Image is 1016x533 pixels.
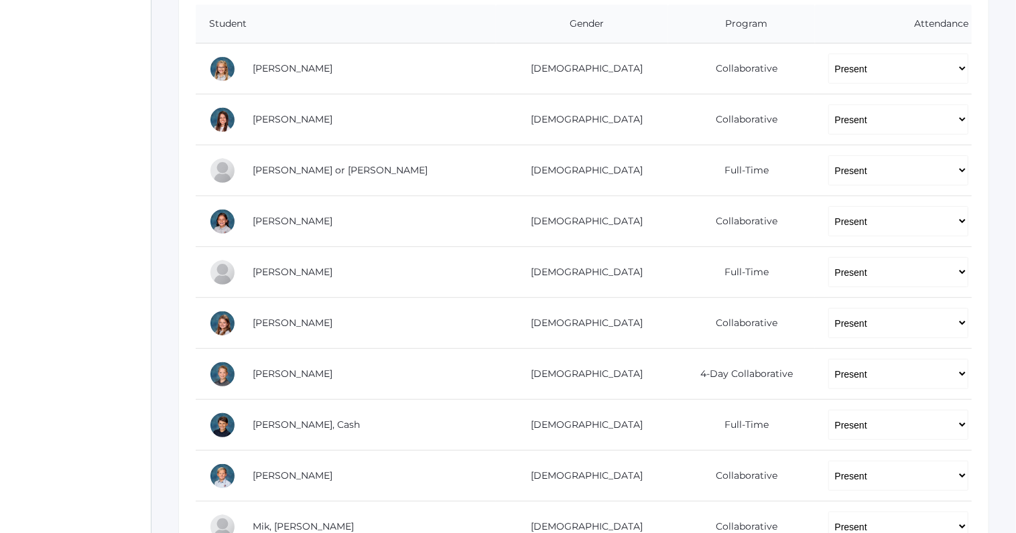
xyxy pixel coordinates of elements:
th: Student [196,5,496,44]
a: [PERSON_NAME] [253,368,332,380]
td: Full-Time [668,247,814,298]
th: Program [668,5,814,44]
div: Paige Albanese [209,56,236,82]
td: Full-Time [668,400,814,451]
td: Collaborative [668,451,814,502]
td: [DEMOGRAPHIC_DATA] [496,247,668,298]
td: [DEMOGRAPHIC_DATA] [496,451,668,502]
a: Mik, [PERSON_NAME] [253,520,354,532]
div: Grant Hein [209,361,236,388]
td: [DEMOGRAPHIC_DATA] [496,349,668,400]
td: [DEMOGRAPHIC_DATA] [496,196,668,247]
div: Esperanza Ewing [209,208,236,235]
th: Gender [496,5,668,44]
a: [PERSON_NAME] [253,113,332,125]
div: Grace Carpenter [209,106,236,133]
div: Peter Laubacher [209,463,236,489]
td: Collaborative [668,94,814,145]
a: [PERSON_NAME] or [PERSON_NAME] [253,164,428,176]
a: [PERSON_NAME] [253,215,332,227]
td: [DEMOGRAPHIC_DATA] [496,298,668,349]
div: Thomas or Tom Cope [209,157,236,184]
th: Attendance [815,5,972,44]
td: Collaborative [668,298,814,349]
td: Full-Time [668,145,814,196]
a: [PERSON_NAME] [253,469,332,481]
td: [DEMOGRAPHIC_DATA] [496,44,668,94]
td: [DEMOGRAPHIC_DATA] [496,400,668,451]
td: [DEMOGRAPHIC_DATA] [496,145,668,196]
a: [PERSON_NAME], Cash [253,418,360,431]
td: Collaborative [668,44,814,94]
a: [PERSON_NAME] [253,266,332,278]
td: Collaborative [668,196,814,247]
div: Cash Kilian [209,412,236,439]
div: Louisa Hamilton [209,310,236,337]
td: 4-Day Collaborative [668,349,814,400]
div: Wyatt Ferris [209,259,236,286]
a: [PERSON_NAME] [253,62,332,74]
a: [PERSON_NAME] [253,317,332,329]
td: [DEMOGRAPHIC_DATA] [496,94,668,145]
